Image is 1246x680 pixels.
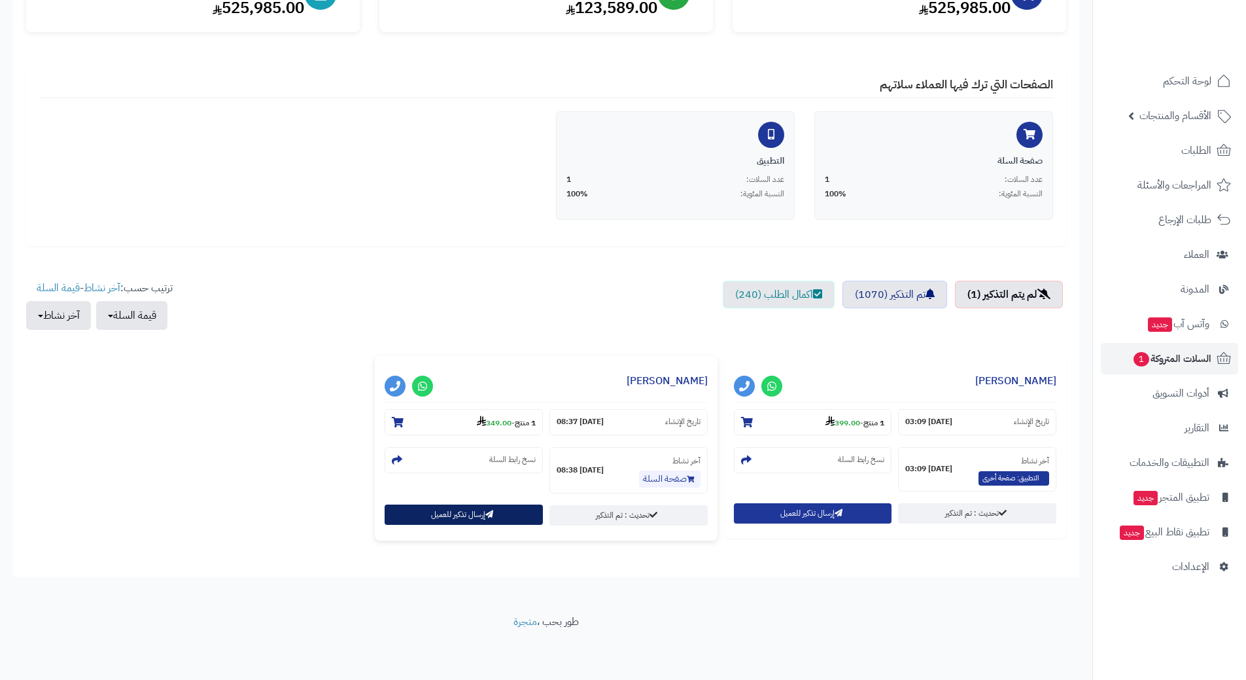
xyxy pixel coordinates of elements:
a: المراجعات والأسئلة [1101,170,1238,201]
div: صفحة السلة [825,154,1043,168]
a: وآتس آبجديد [1101,308,1238,340]
a: لم يتم التذكير (1) [955,281,1063,308]
a: اكمال الطلب (240) [723,281,835,308]
a: متجرة [513,614,537,630]
span: جديد [1134,491,1158,505]
span: جديد [1148,317,1172,332]
span: وآتس آب [1147,315,1209,333]
span: التطبيق: صفحة أخرى [978,471,1049,486]
section: 1 منتج-399.00 [734,409,892,435]
a: تطبيق المتجرجديد [1101,482,1238,513]
strong: 1 منتج [515,417,536,429]
a: [PERSON_NAME] [975,373,1056,389]
a: تحديث : تم التذكير [898,503,1056,524]
a: المدونة [1101,274,1238,305]
section: نسخ رابط السلة [734,447,892,473]
a: التطبيقات والخدمات [1101,447,1238,478]
span: النسبة المئوية: [740,188,784,200]
strong: 1 منتج [863,417,884,429]
div: التطبيق [566,154,784,168]
section: نسخ رابط السلة [385,447,543,473]
span: الطلبات [1181,141,1211,160]
span: المراجعات والأسئلة [1137,176,1211,194]
strong: [DATE] 08:37 [557,416,604,427]
a: صفحة السلة [639,471,701,488]
span: طلبات الإرجاع [1158,211,1211,229]
section: 1 منتج-349.00 [385,409,543,435]
a: قيمة السلة [37,280,80,296]
a: [PERSON_NAME] [627,373,708,389]
span: المدونة [1181,280,1209,298]
small: - [477,416,536,429]
small: آخر نشاط [1021,455,1049,467]
a: الطلبات [1101,135,1238,166]
span: 1 [566,174,571,185]
strong: [DATE] 03:09 [905,463,952,474]
small: آخر نشاط [672,455,701,467]
a: لوحة التحكم [1101,65,1238,97]
button: قيمة السلة [96,301,167,330]
span: 1 [825,174,829,185]
span: عدد السلات: [1005,174,1043,185]
a: أدوات التسويق [1101,378,1238,409]
a: التقارير [1101,412,1238,444]
h4: الصفحات التي ترك فيها العملاء سلاتهم [39,78,1053,98]
strong: 349.00 [477,417,511,429]
img: logo-2.png [1157,29,1234,57]
span: 100% [825,188,846,200]
a: تحديث : تم التذكير [549,505,708,526]
span: عدد السلات: [746,174,784,185]
strong: [DATE] 03:09 [905,416,952,427]
a: تطبيق نقاط البيعجديد [1101,516,1238,548]
span: 100% [566,188,588,200]
a: العملاء [1101,239,1238,270]
small: - [825,416,884,429]
span: التطبيقات والخدمات [1130,454,1209,472]
strong: [DATE] 08:38 [557,465,604,476]
button: آخر نشاط [26,301,91,330]
a: السلات المتروكة1 [1101,343,1238,374]
a: الإعدادات [1101,551,1238,582]
span: النسبة المئوية: [999,188,1043,200]
span: تطبيق المتجر [1132,488,1209,507]
span: الإعدادات [1172,558,1209,576]
span: جديد [1120,526,1144,540]
span: الأقسام والمنتجات [1139,107,1211,125]
small: تاريخ الإنشاء [1014,416,1049,427]
span: لوحة التحكم [1163,72,1211,90]
small: نسخ رابط السلة [838,454,884,465]
a: تم التذكير (1070) [842,281,947,308]
span: 1 [1134,352,1150,367]
ul: ترتيب حسب: - [26,281,173,330]
span: أدوات التسويق [1152,384,1209,403]
span: التقارير [1185,419,1209,437]
button: إرسال تذكير للعميل [734,503,892,524]
a: طلبات الإرجاع [1101,204,1238,236]
button: إرسال تذكير للعميل [385,505,543,525]
span: العملاء [1184,245,1209,264]
span: تطبيق نقاط البيع [1118,523,1209,541]
small: تاريخ الإنشاء [665,416,701,427]
strong: 399.00 [825,417,860,429]
small: نسخ رابط السلة [489,454,536,465]
span: السلات المتروكة [1132,349,1211,368]
a: آخر نشاط [84,280,120,296]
